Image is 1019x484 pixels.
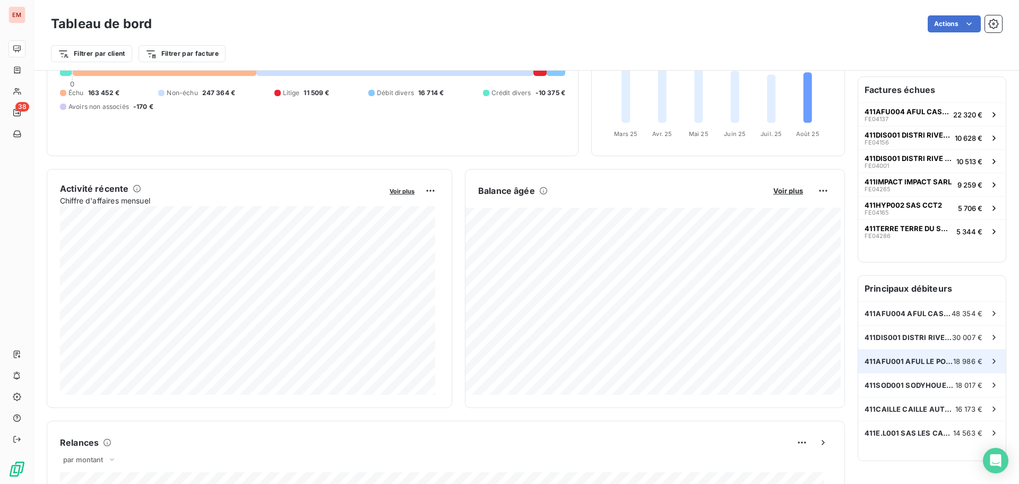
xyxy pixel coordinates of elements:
[865,333,952,342] span: 411DIS001 DISTRI RIVE GAUCHE
[773,186,803,195] span: Voir plus
[958,204,982,213] span: 5 706 €
[865,357,953,366] span: 411AFU001 AFUL LE PORT SACRE COEUR
[955,134,982,142] span: 10 628 €
[952,333,982,342] span: 30 007 €
[51,14,152,33] h3: Tableau de bord
[761,130,782,138] tspan: Juil. 25
[953,429,982,437] span: 14 563 €
[865,107,949,116] span: 411AFU004 AFUL CASABONA
[8,6,25,23] div: EM
[865,131,951,139] span: 411DIS001 DISTRI RIVE GAUCHE
[51,45,132,62] button: Filtrer par client
[491,88,531,98] span: Crédit divers
[865,186,891,192] span: FE04265
[63,455,103,464] span: par montant
[953,111,982,119] span: 22 320 €
[957,181,982,189] span: 9 259 €
[865,201,942,209] span: 411HYP002 SAS CCT2
[88,88,119,98] span: 163 452 €
[865,224,952,233] span: 411TERRE TERRE DU SUD CONSTRUCTIONS
[858,77,1006,103] h6: Factures échues
[858,219,1006,243] button: 411TERRE TERRE DU SUD CONSTRUCTIONSFE042865 344 €
[283,88,300,98] span: Litige
[955,405,982,413] span: 16 173 €
[60,182,128,195] h6: Activité récente
[865,405,955,413] span: 411CAILLE CAILLE AUTO PIECES DE RECHANGE
[858,126,1006,149] button: 411DIS001 DISTRI RIVE GAUCHEFE0415610 628 €
[865,233,891,239] span: FE04286
[796,130,819,138] tspan: Août 25
[390,188,414,195] span: Voir plus
[418,88,444,98] span: 16 714 €
[858,173,1006,196] button: 411IMPACT IMPACT SARLFE042659 259 €
[858,103,1006,126] button: 411AFU004 AFUL CASABONAFE0413722 320 €
[928,15,981,32] button: Actions
[15,102,29,112] span: 38
[865,209,889,216] span: FE04165
[956,227,982,236] span: 5 344 €
[953,357,982,366] span: 18 986 €
[955,381,982,389] span: 18 017 €
[865,309,952,318] span: 411AFU004 AFUL CASABONA
[865,381,955,389] span: 411SOD001 SODYHOUEST
[652,130,672,138] tspan: Avr. 25
[202,88,235,98] span: 247 364 €
[60,436,99,449] h6: Relances
[865,139,889,146] span: FE04156
[983,448,1008,473] div: Open Intercom Messenger
[304,88,329,98] span: 11 509 €
[865,177,952,186] span: 411IMPACT IMPACT SARL
[952,309,982,318] span: 48 354 €
[614,130,637,138] tspan: Mars 25
[858,149,1006,173] button: 411DIS001 DISTRI RIVE GAUCHEFE0400110 513 €
[167,88,197,98] span: Non-échu
[865,116,888,122] span: FE04137
[8,104,25,121] a: 38
[770,186,806,196] button: Voir plus
[68,102,129,112] span: Avoirs non associés
[865,154,952,163] span: 411DIS001 DISTRI RIVE GAUCHE
[858,276,1006,301] h6: Principaux débiteurs
[68,88,84,98] span: Échu
[865,163,889,169] span: FE04001
[536,88,565,98] span: -10 375 €
[956,157,982,166] span: 10 513 €
[478,184,535,197] h6: Balance âgée
[8,461,25,478] img: Logo LeanPay
[865,429,953,437] span: 411E.L001 SAS LES CASERNES DISTRIBUTION/[DOMAIN_NAME] LES CASERNES
[139,45,226,62] button: Filtrer par facture
[386,186,418,196] button: Voir plus
[858,196,1006,219] button: 411HYP002 SAS CCT2FE041655 706 €
[60,195,382,206] span: Chiffre d'affaires mensuel
[133,102,153,112] span: -170 €
[70,80,74,88] span: 0
[724,130,746,138] tspan: Juin 25
[689,130,709,138] tspan: Mai 25
[377,88,414,98] span: Débit divers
